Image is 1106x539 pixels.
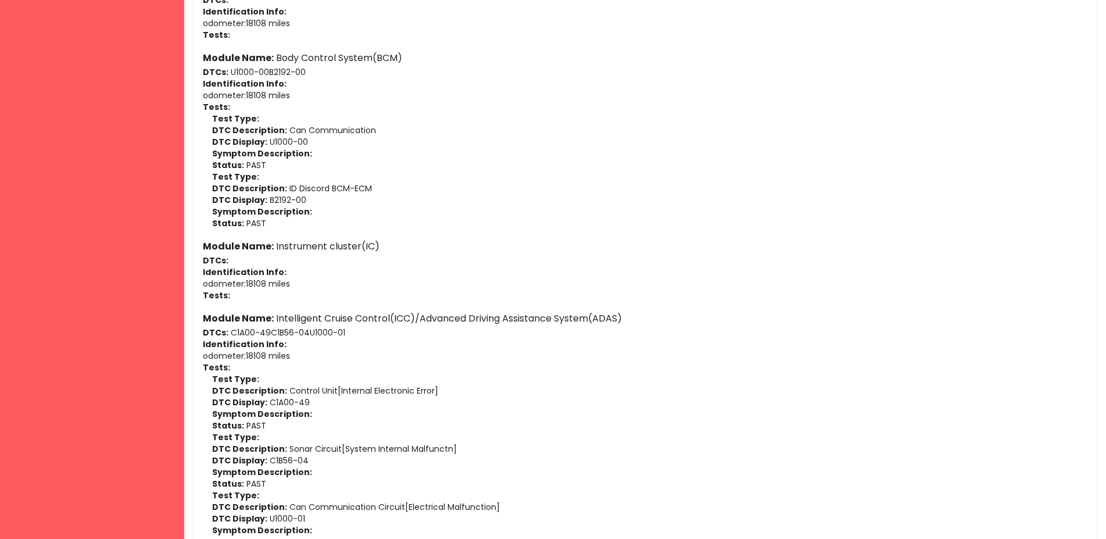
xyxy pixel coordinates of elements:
strong: DTCs: [203,255,228,266]
strong: Symptom Description: [212,466,312,478]
p: U1000-01 [212,513,1087,524]
p: U1000-00 [212,136,1087,148]
p: C1A00-49 C1B56-04 U1000-01 [203,327,1087,338]
p: odometer : 18108 miles [203,90,1087,101]
h6: Intelligent Cruise Control(ICC)/Advanced Driving Assistance System(ADAS) [203,310,1087,327]
strong: Symptom Description: [212,524,312,536]
strong: Symptom Description: [212,408,312,420]
strong: Tests: [203,29,230,41]
strong: Identification Info: [203,266,287,278]
strong: Tests: [203,362,230,373]
h6: Instrument cluster(IC) [203,238,1087,255]
strong: Status: [212,478,244,490]
p: B2192-00 [212,194,1087,206]
strong: Status: [212,420,244,431]
strong: Tests: [203,290,230,301]
p: odometer : 18108 miles [203,17,1087,29]
strong: Module Name: [203,240,274,253]
strong: Module Name: [203,312,274,325]
p: PAST [212,217,1087,229]
strong: DTC Display: [212,397,267,408]
p: U1000-00 B2192-00 [203,66,1087,78]
strong: DTC Description: [212,443,287,455]
strong: Identification Info: [203,78,287,90]
strong: DTC Display: [212,513,267,524]
strong: DTC Display: [212,455,267,466]
strong: Test Type: [212,431,259,443]
strong: Test Type: [212,171,259,183]
strong: Identification Info: [203,6,287,17]
p: Control Unit[Internal Electronic Error] [212,385,1087,397]
strong: DTC Description: [212,183,287,194]
p: odometer : 18108 miles [203,278,1087,290]
strong: Test Type: [212,373,259,385]
strong: Test Type: [212,113,259,124]
strong: DTC Display: [212,194,267,206]
strong: DTC Description: [212,501,287,513]
p: PAST [212,478,1087,490]
strong: Symptom Description: [212,206,312,217]
strong: Symptom Description: [212,148,312,159]
p: Sonar Circuit[System Internal Malfunctn] [212,443,1087,455]
strong: DTC Display: [212,136,267,148]
p: Can Communication Circuit[Electrical Malfunction] [212,501,1087,513]
strong: Tests: [203,101,230,113]
strong: DTCs: [203,66,228,78]
p: odometer : 18108 miles [203,350,1087,362]
h6: Body Control System(BCM) [203,50,1087,66]
p: PAST [212,159,1087,171]
p: Can Communication [212,124,1087,136]
strong: Module Name: [203,51,274,65]
strong: DTCs: [203,327,228,338]
strong: Status: [212,217,244,229]
strong: Identification Info: [203,338,287,350]
strong: Status: [212,159,244,171]
p: C1B56-04 [212,455,1087,466]
strong: DTC Description: [212,124,287,136]
p: PAST [212,420,1087,431]
p: C1A00-49 [212,397,1087,408]
p: ID Discord BCM-ECM [212,183,1087,194]
strong: DTC Description: [212,385,287,397]
strong: Test Type: [212,490,259,501]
